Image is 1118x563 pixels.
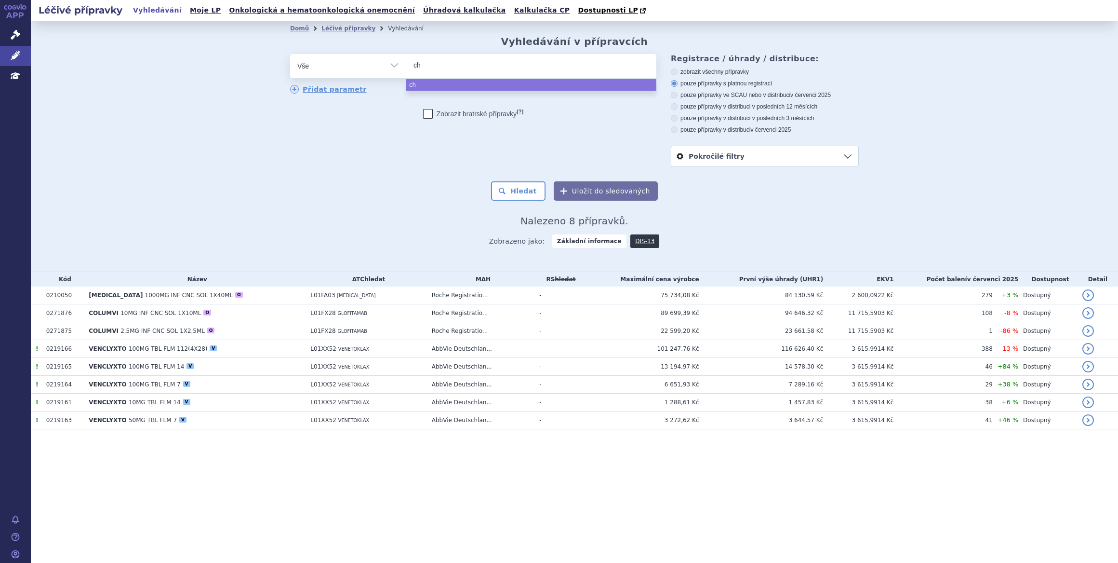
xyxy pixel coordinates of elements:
[1001,398,1018,406] span: +6 %
[1018,376,1078,394] td: Dostupný
[364,276,385,283] a: hledat
[1018,287,1078,304] td: Dostupný
[823,358,893,376] td: 3 615,9914 Kč
[427,322,535,340] td: Roche Registratio...
[699,322,824,340] td: 23 661,58 Kč
[41,412,84,429] td: 0219163
[145,292,233,299] span: 1000MG INF CNC SOL 1X40ML
[427,304,535,322] td: Roche Registratio...
[338,311,367,316] span: GLOFITAMAB
[1018,272,1078,287] th: Dostupnost
[671,114,859,122] label: pouze přípravky v distribuci v posledních 3 měsících
[1018,394,1078,412] td: Dostupný
[823,394,893,412] td: 3 615,9914 Kč
[1000,327,1018,334] span: -86 %
[578,6,638,14] span: Dostupnosti LP
[823,322,893,340] td: 11 715,5903 Kč
[575,4,651,17] a: Dostupnosti LP
[338,346,369,352] span: VENETOKLAX
[179,417,186,423] div: V
[427,412,535,429] td: AbbVie Deutschlan...
[671,68,859,76] label: zobrazit všechny přípravky
[699,412,824,429] td: 3 644,57 Kč
[583,322,699,340] td: 22 599,20 Kč
[310,328,335,334] span: L01FX28
[310,292,335,299] span: L01FA03
[130,4,185,17] a: Vyhledávání
[89,417,126,424] span: VENCLYXTO
[84,272,306,287] th: Název
[583,376,699,394] td: 6 651,93 Kč
[671,80,859,87] label: pouze přípravky s platnou registrací
[630,234,659,248] a: DIS-13
[534,304,582,322] td: -
[555,276,575,283] del: hledat
[41,287,84,304] td: 0210050
[89,328,119,334] span: COLUMVI
[750,126,791,133] span: v červenci 2025
[310,345,336,352] span: L01XX52
[583,412,699,429] td: 3 272,62 Kč
[534,340,582,358] td: -
[893,394,992,412] td: 38
[583,287,699,304] td: 75 734,08 Kč
[89,381,126,388] span: VENCLYXTO
[310,363,336,370] span: L01XX52
[534,376,582,394] td: -
[338,400,369,405] span: VENETOKLAX
[671,126,859,134] label: pouze přípravky v distribuci
[555,276,575,283] a: vyhledávání neobsahuje žádnou platnou referenční skupinu
[1018,358,1078,376] td: Dostupný
[893,304,992,322] td: 108
[427,394,535,412] td: AbbVie Deutschlan...
[998,363,1018,370] span: +84 %
[1000,345,1018,352] span: -13 %
[427,358,535,376] td: AbbVie Deutschlan...
[583,358,699,376] td: 13 194,97 Kč
[1004,309,1018,316] span: -8 %
[893,272,1018,287] th: Počet balení
[1082,397,1094,408] a: detail
[36,381,38,388] span: Tento přípravek má více úhrad.
[36,345,38,352] span: Tento přípravek má více úhrad.
[1082,414,1094,426] a: detail
[388,21,436,36] li: Vyhledávání
[998,381,1018,388] span: +38 %
[583,272,699,287] th: Maximální cena výrobce
[998,416,1018,424] span: +46 %
[321,25,375,32] a: Léčivé přípravky
[534,394,582,412] td: -
[823,376,893,394] td: 3 615,9914 Kč
[427,376,535,394] td: AbbVie Deutschlan...
[1018,412,1078,429] td: Dostupný
[489,234,545,248] span: Zobrazeno jako:
[120,328,205,334] span: 2,5MG INF CNC SOL 1X2,5ML
[534,412,582,429] td: -
[210,345,217,351] div: V
[699,272,824,287] th: První výše úhrady (UHR1)
[310,381,336,388] span: L01XX52
[423,109,524,119] label: Zobrazit bratrské přípravky
[893,322,992,340] td: 1
[501,36,648,47] h2: Vyhledávání v přípravcích
[1001,291,1018,299] span: +3 %
[583,304,699,322] td: 89 699,39 Kč
[699,394,824,412] td: 1 457,83 Kč
[406,79,656,91] li: ch
[41,394,84,412] td: 0219161
[427,272,535,287] th: MAH
[129,417,177,424] span: 50MG TBL FLM 7
[554,181,658,201] button: Uložit do sledovaných
[893,340,992,358] td: 388
[1082,343,1094,355] a: detail
[583,394,699,412] td: 1 288,61 Kč
[1018,304,1078,322] td: Dostupný
[337,293,375,298] span: [MEDICAL_DATA]
[534,322,582,340] td: -
[1082,361,1094,372] a: detail
[36,363,38,370] span: Tento přípravek má více úhrad.
[671,91,859,99] label: pouze přípravky ve SCAU nebo v distribuci
[129,399,181,406] span: 10MG TBL FLM 14
[823,272,893,287] th: EKV1
[41,272,84,287] th: Kód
